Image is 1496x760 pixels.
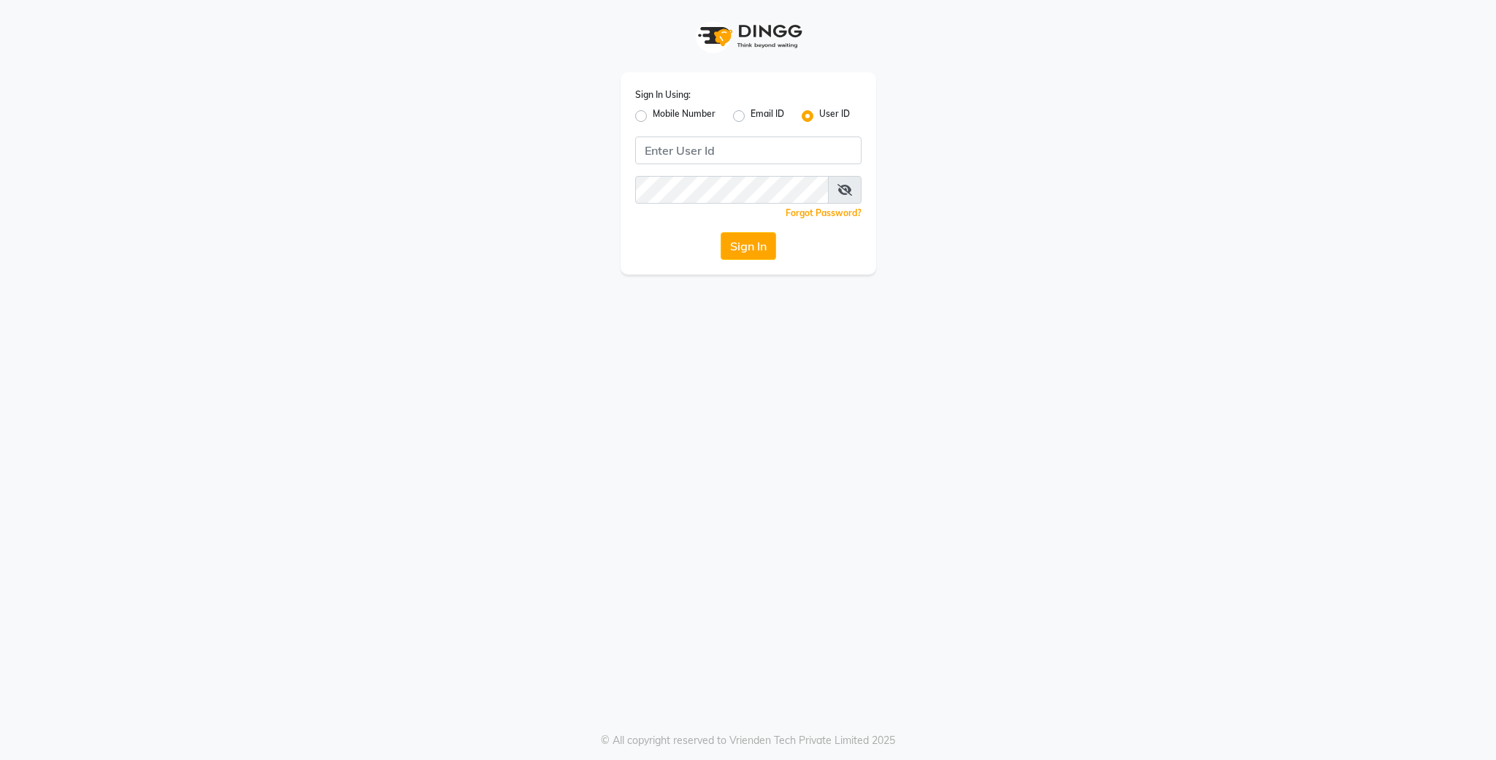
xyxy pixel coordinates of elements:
label: User ID [819,107,850,125]
img: logo1.svg [690,15,807,58]
input: Username [635,137,862,164]
a: Forgot Password? [786,207,862,218]
input: Username [635,176,829,204]
button: Sign In [721,232,776,260]
label: Email ID [751,107,784,125]
label: Sign In Using: [635,88,691,101]
label: Mobile Number [653,107,716,125]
